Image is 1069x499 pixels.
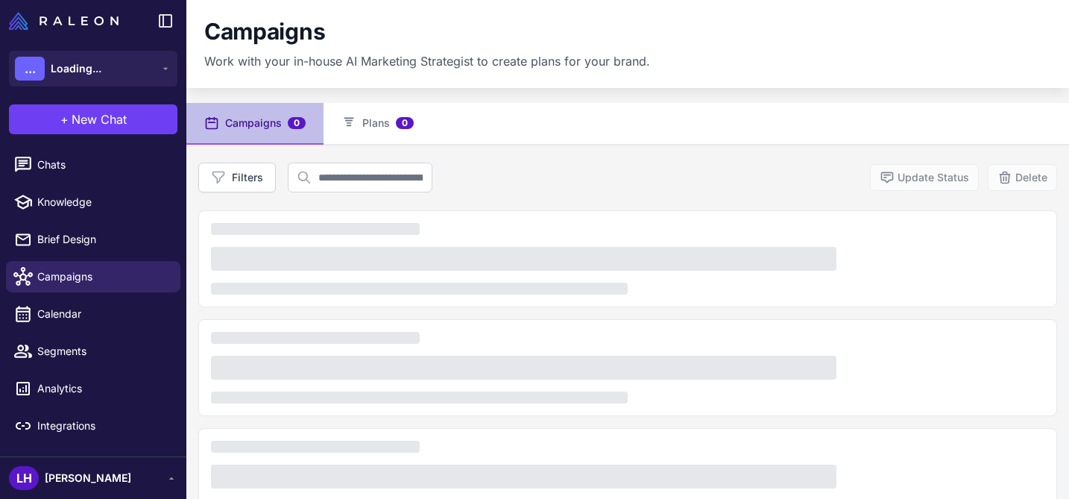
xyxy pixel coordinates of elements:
[37,343,168,360] span: Segments
[37,269,168,285] span: Campaigns
[6,298,180,330] a: Calendar
[6,410,180,442] a: Integrations
[6,186,180,218] a: Knowledge
[9,12,124,30] a: Raleon Logo
[37,306,168,322] span: Calendar
[72,110,127,128] span: New Chat
[37,157,168,173] span: Chats
[60,110,69,128] span: +
[37,418,168,434] span: Integrations
[186,103,324,145] button: Campaigns0
[37,380,168,397] span: Analytics
[15,57,45,81] div: ...
[45,470,131,486] span: [PERSON_NAME]
[9,12,119,30] img: Raleon Logo
[37,231,168,248] span: Brief Design
[6,336,180,367] a: Segments
[396,117,414,129] span: 0
[9,466,39,490] div: LH
[288,117,306,129] span: 0
[204,52,650,70] p: Work with your in-house AI Marketing Strategist to create plans for your brand.
[51,60,101,77] span: Loading...
[198,163,276,192] button: Filters
[9,51,177,87] button: ...Loading...
[9,104,177,134] button: +New Chat
[870,164,979,191] button: Update Status
[988,164,1057,191] button: Delete
[6,149,180,181] a: Chats
[6,261,180,292] a: Campaigns
[37,194,168,210] span: Knowledge
[6,373,180,404] a: Analytics
[204,18,325,46] h1: Campaigns
[6,224,180,255] a: Brief Design
[324,103,432,145] button: Plans0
